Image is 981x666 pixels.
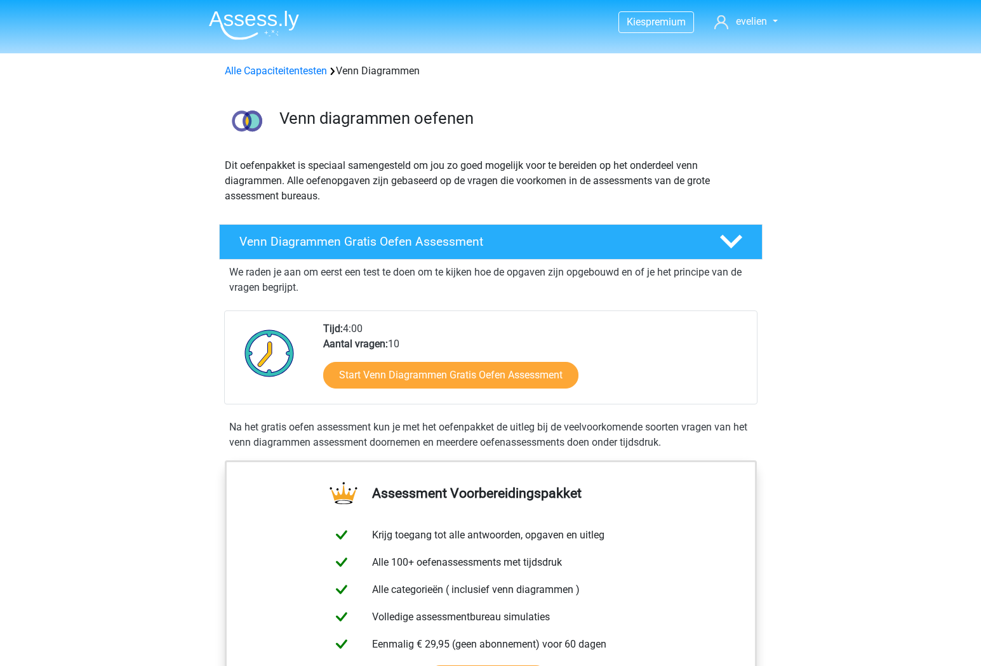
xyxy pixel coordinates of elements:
[237,321,302,385] img: Klok
[279,109,752,128] h3: Venn diagrammen oefenen
[239,234,699,249] h4: Venn Diagrammen Gratis Oefen Assessment
[209,10,299,40] img: Assessly
[709,14,782,29] a: evelien
[736,15,767,27] span: evelien
[214,224,768,260] a: Venn Diagrammen Gratis Oefen Assessment
[224,420,757,450] div: Na het gratis oefen assessment kun je met het oefenpakket de uitleg bij de veelvoorkomende soorte...
[323,362,578,389] a: Start Venn Diagrammen Gratis Oefen Assessment
[220,94,274,148] img: venn diagrammen
[323,323,343,335] b: Tijd:
[323,338,388,350] b: Aantal vragen:
[225,65,327,77] a: Alle Capaciteitentesten
[220,63,762,79] div: Venn Diagrammen
[619,13,693,30] a: Kiespremium
[225,158,757,204] p: Dit oefenpakket is speciaal samengesteld om jou zo goed mogelijk voor te bereiden op het onderdee...
[229,265,752,295] p: We raden je aan om eerst een test te doen om te kijken hoe de opgaven zijn opgebouwd en of je het...
[646,16,686,28] span: premium
[627,16,646,28] span: Kies
[314,321,756,404] div: 4:00 10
